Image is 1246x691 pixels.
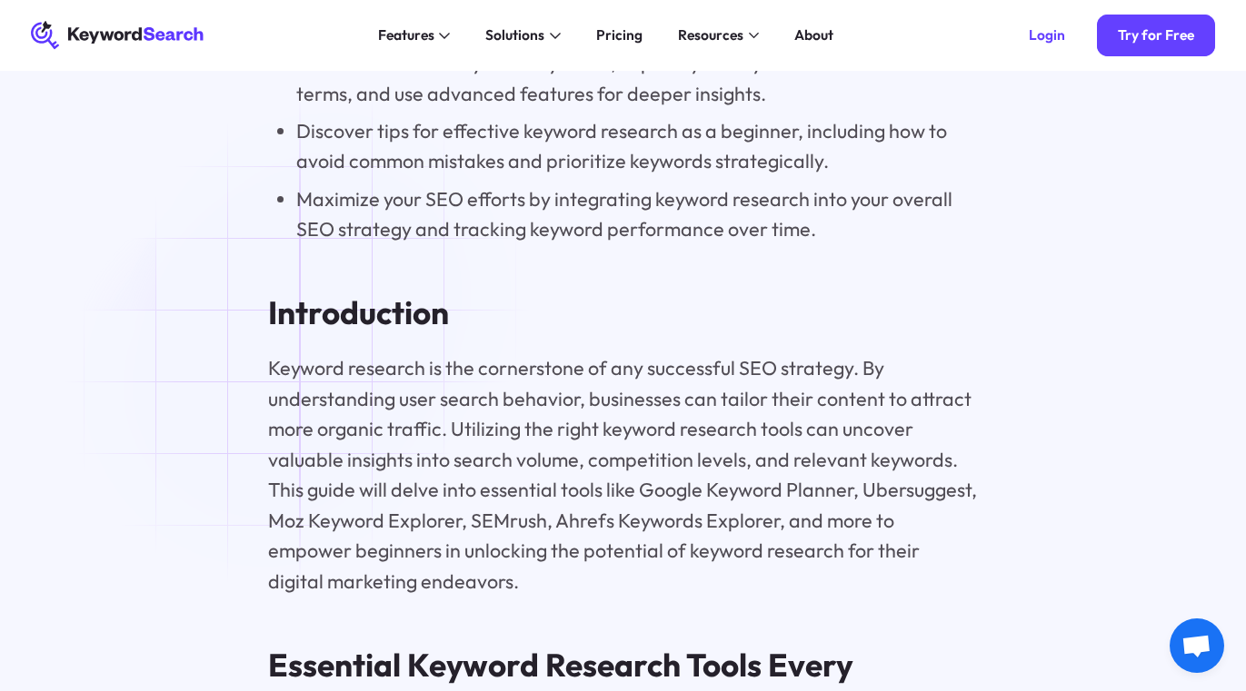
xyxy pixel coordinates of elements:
div: Login [1029,26,1065,44]
a: Open chat [1170,618,1224,673]
h2: Introduction [268,294,978,332]
a: Login [1007,15,1086,57]
div: Try for Free [1118,26,1194,44]
p: Keyword research is the cornerstone of any successful SEO strategy. By understanding user search ... [268,353,978,597]
li: Maximize your SEO efforts by integrating keyword research into your overall SEO strategy and trac... [296,184,978,245]
a: About [784,21,844,49]
div: Pricing [596,25,643,45]
div: Solutions [485,25,544,45]
li: Learn how to identify core keywords, expand your keyword list with related terms, and use advance... [296,48,978,109]
a: Try for Free [1097,15,1216,57]
div: Features [378,25,434,45]
li: Discover tips for effective keyword research as a beginner, including how to avoid common mistake... [296,116,978,177]
div: Resources [678,25,743,45]
a: Pricing [585,21,653,49]
div: About [794,25,833,45]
